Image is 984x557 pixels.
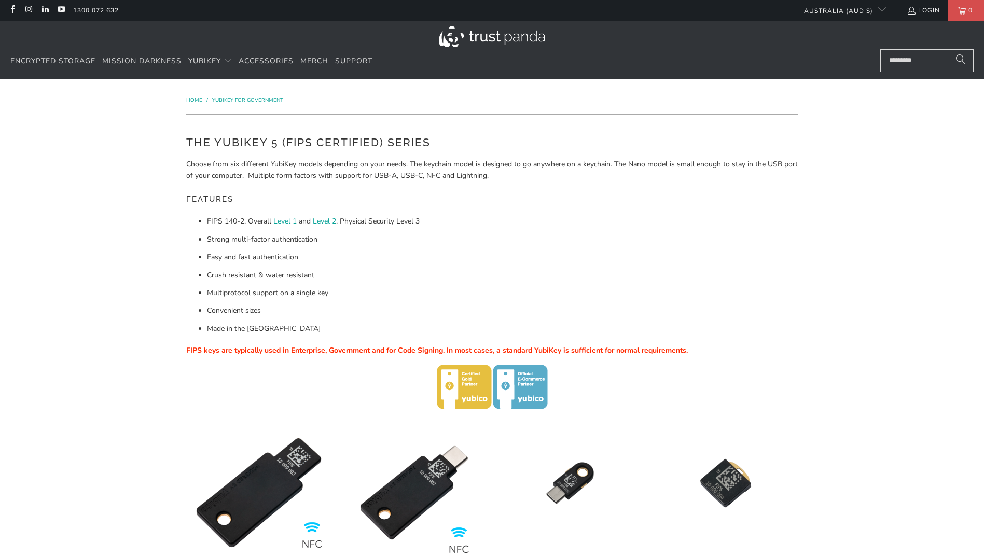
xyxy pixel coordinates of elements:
[188,49,232,74] summary: YubiKey
[102,56,182,66] span: Mission Darkness
[653,420,798,546] a: YubiKey 5 Nano FIPS - Trust Panda YubiKey 5 Nano FIPS - Trust Panda
[10,49,95,74] a: Encrypted Storage
[8,6,17,15] a: Trust Panda Australia on Facebook
[207,305,798,316] li: Convenient sizes
[335,56,372,66] span: Support
[207,287,798,299] li: Multiprotocol support on a single key
[300,56,328,66] span: Merch
[880,49,974,72] input: Search...
[102,49,182,74] a: Mission Darkness
[907,5,940,16] a: Login
[57,6,65,15] a: Trust Panda Australia on YouTube
[313,216,336,226] a: Level 2
[186,96,202,104] span: Home
[497,420,643,546] a: YubiKey 5C FIPS - Trust Panda YubiKey 5C FIPS - Trust Panda
[212,96,283,104] a: YubiKey for Government
[186,159,798,182] p: Choose from six different YubiKey models depending on your needs. The keychain model is designed ...
[10,56,95,66] span: Encrypted Storage
[207,252,798,263] li: Easy and fast authentication
[188,56,221,66] span: YubiKey
[207,270,798,281] li: Crush resistant & water resistant
[10,49,372,74] nav: Translation missing: en.navigation.header.main_nav
[206,96,208,104] span: /
[186,345,688,355] span: FIPS keys are typically used in Enterprise, Government and for Code Signing. In most cases, a sta...
[207,216,798,227] li: FIPS 140-2, Overall and , Physical Security Level 3
[186,190,798,209] h5: Features
[300,49,328,74] a: Merch
[239,56,294,66] span: Accessories
[948,49,974,72] button: Search
[207,323,798,335] li: Made in the [GEOGRAPHIC_DATA]
[40,6,49,15] a: Trust Panda Australia on LinkedIn
[186,96,204,104] a: Home
[439,26,545,47] img: Trust Panda Australia
[24,6,33,15] a: Trust Panda Australia on Instagram
[273,216,297,226] a: Level 1
[653,420,798,546] img: YubiKey 5 Nano FIPS - Trust Panda
[335,49,372,74] a: Support
[186,134,798,151] h2: The YubiKey 5 (FIPS Certified) Series
[497,420,643,546] img: YubiKey 5C FIPS - Trust Panda
[239,49,294,74] a: Accessories
[73,5,119,16] a: 1300 072 632
[207,234,798,245] li: Strong multi-factor authentication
